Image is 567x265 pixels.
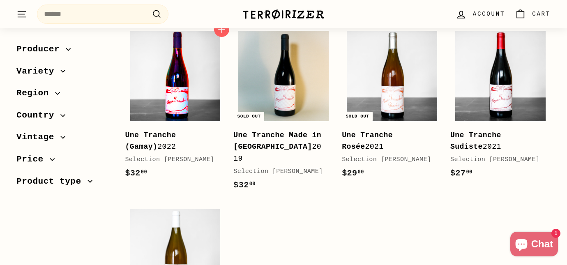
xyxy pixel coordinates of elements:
div: Sold out [234,112,264,121]
div: Selection [PERSON_NAME] [125,155,217,165]
button: Vintage [16,128,112,150]
sup: 00 [358,169,364,175]
div: Selection [PERSON_NAME] [233,167,325,177]
button: Country [16,106,112,129]
span: Vintage [16,130,60,144]
span: Price [16,152,50,166]
span: Cart [532,9,551,18]
b: Une Tranche Made in [GEOGRAPHIC_DATA] [233,131,321,151]
a: Cart [510,2,555,26]
inbox-online-store-chat: Shopify online store chat [508,232,560,258]
span: $29 [342,168,364,178]
button: Producer [16,40,112,62]
div: 2022 [125,129,217,153]
a: Une Tranche (Gamay)2022Selection [PERSON_NAME] [125,26,225,188]
a: Account [451,2,510,26]
div: Sold out [342,112,372,121]
div: Selection [PERSON_NAME] [342,155,434,165]
span: Variety [16,65,60,78]
span: Producer [16,42,66,56]
a: Une Tranche Sudiste2021Selection [PERSON_NAME] [450,26,551,188]
button: Price [16,150,112,173]
span: Region [16,86,55,100]
button: Region [16,84,112,106]
sup: 00 [466,169,472,175]
div: 2019 [233,129,325,165]
a: Sold out Une Tranche Made in [GEOGRAPHIC_DATA]2019Selection [PERSON_NAME] [233,26,334,200]
sup: 00 [141,169,147,175]
button: Variety [16,62,112,85]
button: Product type [16,173,112,195]
span: $32 [233,180,256,190]
b: Une Tranche Sudiste [450,131,501,151]
a: Sold out Une Tranche Rosée2021Selection [PERSON_NAME] [342,26,442,188]
b: Une Tranche Rosée [342,131,393,151]
sup: 00 [249,181,256,187]
div: Selection [PERSON_NAME] [450,155,542,165]
div: 2021 [450,129,542,153]
span: Account [473,9,505,18]
span: $27 [450,168,472,178]
b: Une Tranche (Gamay) [125,131,176,151]
div: 2021 [342,129,434,153]
span: Product type [16,175,88,189]
span: Country [16,108,60,122]
span: $32 [125,168,147,178]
